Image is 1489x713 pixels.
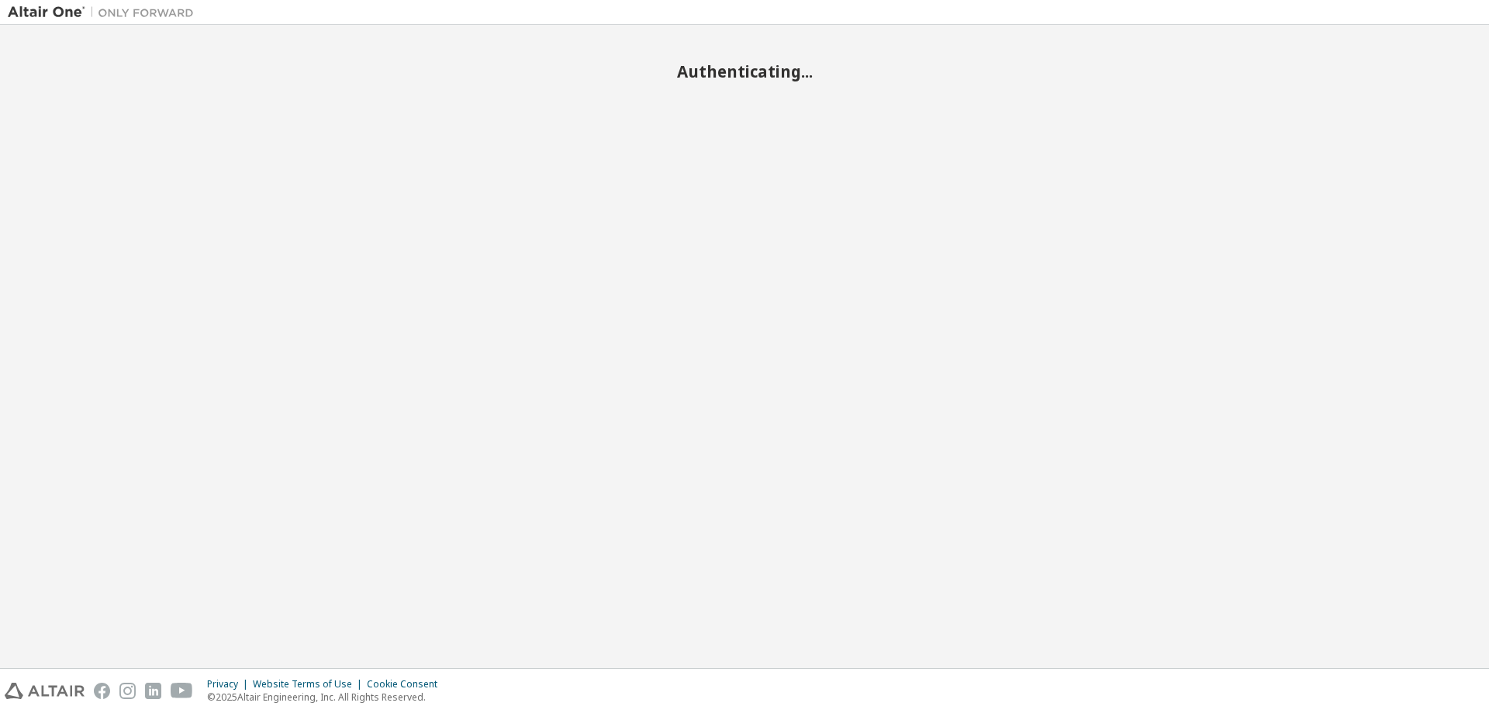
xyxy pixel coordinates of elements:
img: youtube.svg [171,683,193,699]
img: facebook.svg [94,683,110,699]
p: © 2025 Altair Engineering, Inc. All Rights Reserved. [207,691,447,704]
img: instagram.svg [119,683,136,699]
img: altair_logo.svg [5,683,85,699]
div: Privacy [207,678,253,691]
div: Website Terms of Use [253,678,367,691]
h2: Authenticating... [8,61,1481,81]
img: linkedin.svg [145,683,161,699]
img: Altair One [8,5,202,20]
div: Cookie Consent [367,678,447,691]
